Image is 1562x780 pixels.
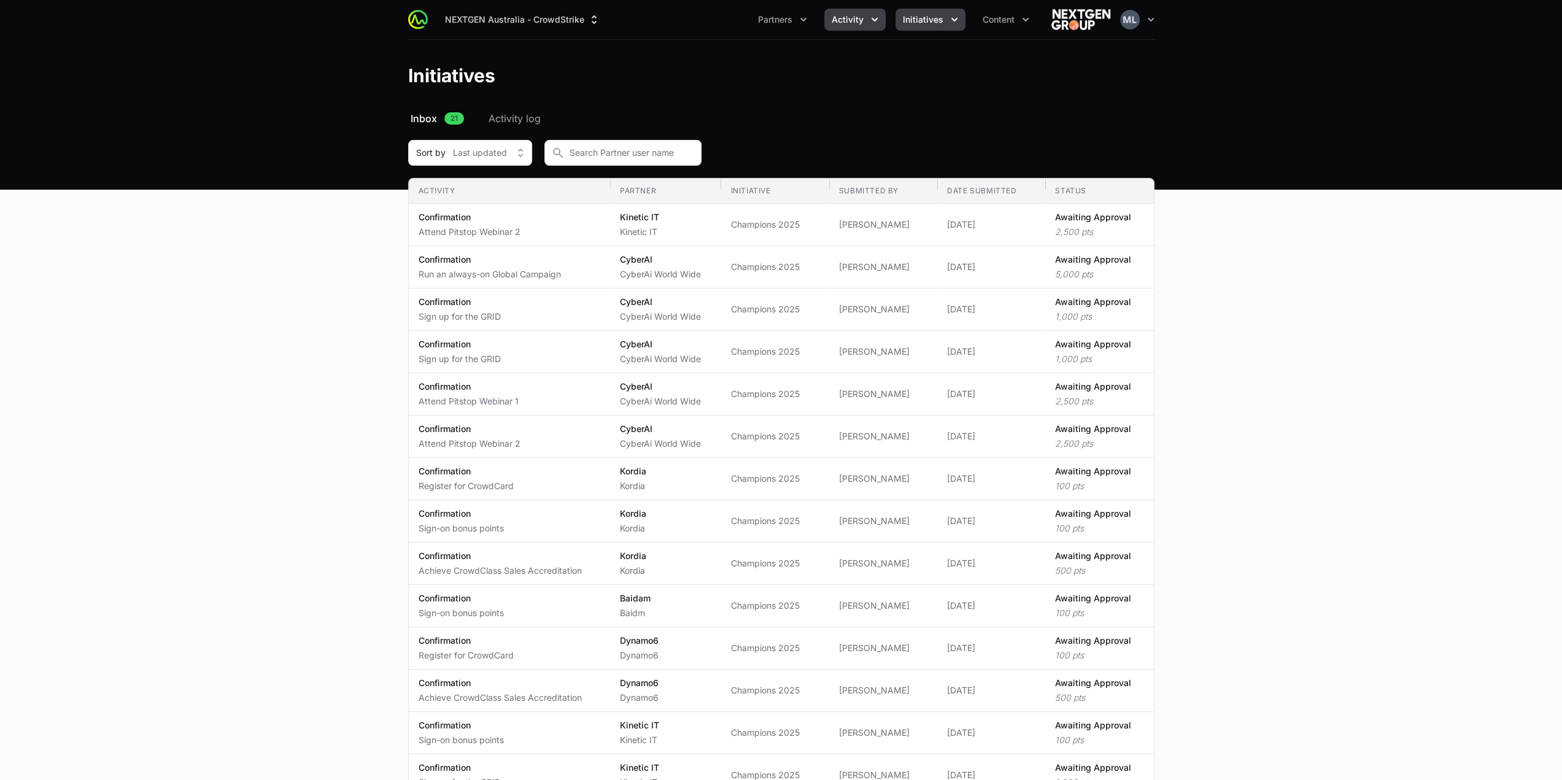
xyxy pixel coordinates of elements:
[730,346,819,358] span: Champions 2025
[1055,677,1131,689] p: Awaiting Approval
[620,380,701,393] p: CyberAI
[839,303,927,315] span: [PERSON_NAME]
[730,600,819,612] span: Champions 2025
[1045,179,1153,204] th: Status
[947,473,1035,485] span: [DATE]
[983,14,1015,26] span: Content
[1055,565,1131,577] p: 500 pts
[758,14,792,26] span: Partners
[839,388,927,400] span: [PERSON_NAME]
[620,565,646,577] p: Kordia
[620,353,701,365] p: CyberAi World Wide
[620,719,659,732] p: Kinetic IT
[620,338,701,350] p: CyberAI
[1055,423,1131,435] p: Awaiting Approval
[419,395,519,407] p: Attend Pitstop Webinar 1
[1055,211,1131,223] p: Awaiting Approval
[620,480,646,492] p: Kordia
[411,111,437,126] span: Inbox
[620,550,646,562] p: Kordia
[419,423,520,435] p: Confirmation
[839,346,927,358] span: [PERSON_NAME]
[947,303,1035,315] span: [DATE]
[419,522,504,535] p: Sign-on bonus points
[947,515,1035,527] span: [DATE]
[419,353,501,365] p: Sign up for the GRID
[409,179,610,204] th: Activity
[419,762,501,774] p: Confirmation
[1055,635,1131,647] p: Awaiting Approval
[620,211,659,223] p: Kinetic IT
[947,727,1035,739] span: [DATE]
[620,734,659,746] p: Kinetic IT
[419,649,514,662] p: Register for CrowdCard
[839,642,927,654] span: [PERSON_NAME]
[620,268,701,280] p: CyberAi World Wide
[1055,508,1131,520] p: Awaiting Approval
[1055,522,1131,535] p: 100 pts
[419,268,561,280] p: Run an always-on Global Campaign
[839,218,927,231] span: [PERSON_NAME]
[730,642,819,654] span: Champions 2025
[947,261,1035,273] span: [DATE]
[947,218,1035,231] span: [DATE]
[1055,762,1131,774] p: Awaiting Approval
[839,557,927,570] span: [PERSON_NAME]
[419,380,519,393] p: Confirmation
[1055,465,1131,477] p: Awaiting Approval
[620,508,646,520] p: Kordia
[839,473,927,485] span: [PERSON_NAME]
[1055,649,1131,662] p: 100 pts
[620,465,646,477] p: Kordia
[895,9,965,31] div: Initiatives menu
[419,719,504,732] p: Confirmation
[730,388,819,400] span: Champions 2025
[419,607,504,619] p: Sign-on bonus points
[419,692,582,704] p: Achieve CrowdClass Sales Accreditation
[937,179,1045,204] th: Date submitted
[544,140,702,166] input: Search Partner user name
[730,218,819,231] span: Champions 2025
[419,677,582,689] p: Confirmation
[895,9,965,31] button: Initiatives
[444,112,464,125] span: 21
[620,677,659,689] p: Dynamo6
[620,762,659,774] p: Kinetic IT
[730,430,819,442] span: Champions 2025
[419,465,514,477] p: Confirmation
[408,140,532,166] div: Sort by filter
[730,515,819,527] span: Champions 2025
[1055,395,1131,407] p: 2,500 pts
[947,430,1035,442] span: [DATE]
[839,684,927,697] span: [PERSON_NAME]
[1055,226,1131,238] p: 2,500 pts
[419,311,501,323] p: Sign up for the GRID
[419,296,501,308] p: Confirmation
[947,557,1035,570] span: [DATE]
[408,10,428,29] img: ActivitySource
[419,734,504,746] p: Sign-on bonus points
[1055,353,1131,365] p: 1,000 pts
[620,522,646,535] p: Kordia
[428,9,1037,31] div: Main navigation
[730,473,819,485] span: Champions 2025
[947,600,1035,612] span: [DATE]
[1055,480,1131,492] p: 100 pts
[947,388,1035,400] span: [DATE]
[416,147,446,159] span: Sort by
[610,179,721,204] th: Partner
[839,261,927,273] span: [PERSON_NAME]
[1055,692,1131,704] p: 500 pts
[839,515,927,527] span: [PERSON_NAME]
[620,296,701,308] p: CyberAI
[839,600,927,612] span: [PERSON_NAME]
[419,226,520,238] p: Attend Pitstop Webinar 2
[1055,607,1131,619] p: 100 pts
[1055,338,1131,350] p: Awaiting Approval
[947,684,1035,697] span: [DATE]
[975,9,1037,31] div: Content menu
[730,261,819,273] span: Champions 2025
[419,592,504,604] p: Confirmation
[486,111,543,126] a: Activity log
[620,438,701,450] p: CyberAi World Wide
